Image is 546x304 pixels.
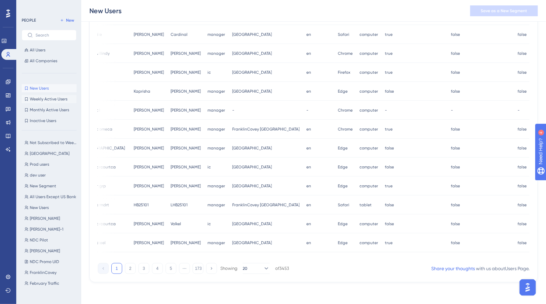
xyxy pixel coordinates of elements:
div: of 3453 [275,265,289,272]
span: [PERSON_NAME] [30,248,60,254]
span: [PERSON_NAME]-1 [30,227,63,232]
span: [GEOGRAPHIC_DATA] [232,32,272,37]
span: en [306,70,311,75]
span: [PERSON_NAME] [134,51,164,56]
button: [PERSON_NAME]-1 [22,225,81,233]
input: Search [36,33,71,38]
span: false [451,202,460,208]
span: [PERSON_NAME] [171,183,201,189]
span: [PERSON_NAME] [171,164,201,170]
span: [PERSON_NAME] [30,216,60,221]
span: false [451,70,460,75]
span: false [518,32,527,37]
span: en [306,164,311,170]
span: [PERSON_NAME] [171,240,201,245]
span: false [518,183,527,189]
div: with us about Users Page . [431,264,529,273]
button: Weekly Active Users [22,95,77,103]
span: false [518,221,527,227]
span: false [518,126,527,132]
span: computer [359,145,378,151]
span: false [451,240,460,245]
span: Volkel [171,221,181,227]
span: - [306,108,308,113]
button: 2 [125,263,136,274]
span: false [451,51,460,56]
span: FranklinCovey [GEOGRAPHIC_DATA] [232,126,300,132]
span: Chrome [338,126,353,132]
span: - [451,108,453,113]
span: false [385,164,394,170]
span: en [306,202,311,208]
span: [GEOGRAPHIC_DATA] [232,145,272,151]
span: 20 [243,266,247,271]
span: [GEOGRAPHIC_DATA] [85,145,125,151]
span: FranklinCovey [30,270,57,275]
span: ic [208,164,211,170]
span: NDC Promo UID [30,259,59,264]
span: [PERSON_NAME] [134,70,164,75]
span: superiorcourtca [85,221,116,227]
span: [PERSON_NAME] [134,32,164,37]
span: [GEOGRAPHIC_DATA] [232,51,272,56]
button: February Traffic [22,279,81,287]
button: NDC Pilot [22,236,81,244]
button: [GEOGRAPHIC_DATA] [22,149,81,158]
span: Monthly Active Users [30,107,69,113]
span: en [306,89,311,94]
span: en [306,240,311,245]
span: en [306,126,311,132]
span: Cardinal [171,32,188,37]
span: false [451,126,460,132]
button: Not Subscribed to Weekly Tips [22,139,81,147]
span: false [518,164,527,170]
button: New Users Production [22,290,81,298]
span: - [232,108,234,113]
span: false [451,32,460,37]
span: Edge [338,183,348,189]
span: HB25101 [134,202,149,208]
span: Safari [338,32,349,37]
span: Edge [338,221,348,227]
button: 1 [111,263,122,274]
span: [GEOGRAPHIC_DATA] [232,221,272,227]
span: false [451,183,460,189]
span: February Traffic [30,281,59,286]
span: All Users [30,47,45,53]
button: 173 [193,263,203,274]
button: New Users [22,204,81,212]
span: grupocomeca [85,126,112,132]
button: 4 [152,263,163,274]
button: Prod users [22,160,81,168]
span: [PERSON_NAME] [171,108,201,113]
button: All Companies [22,57,77,65]
span: false [385,89,394,94]
button: 20 [243,263,270,274]
span: computer [359,183,378,189]
button: Save as a New Segment [470,5,538,16]
span: All Users Except US Bank [30,194,76,200]
div: PEOPLE [22,18,36,23]
span: [PERSON_NAME] [134,183,164,189]
span: New Users [30,205,49,210]
span: Need Help? [16,2,42,10]
iframe: UserGuiding AI Assistant Launcher [518,277,538,298]
span: false [518,240,527,245]
span: computer [359,240,378,245]
span: dev user [30,172,46,178]
span: manager [208,145,225,151]
button: dev user [22,171,81,179]
span: Chrome [338,51,353,56]
span: computer [359,51,378,56]
a: Share your thoughts [431,266,475,271]
span: superiorcourtca [85,164,116,170]
span: false [451,164,460,170]
span: [PERSON_NAME] [134,126,164,132]
span: false [451,221,460,227]
button: NDC Promo UID [22,258,81,266]
button: [PERSON_NAME] [22,247,81,255]
span: [GEOGRAPHIC_DATA] [232,183,272,189]
div: Showing [220,265,237,272]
